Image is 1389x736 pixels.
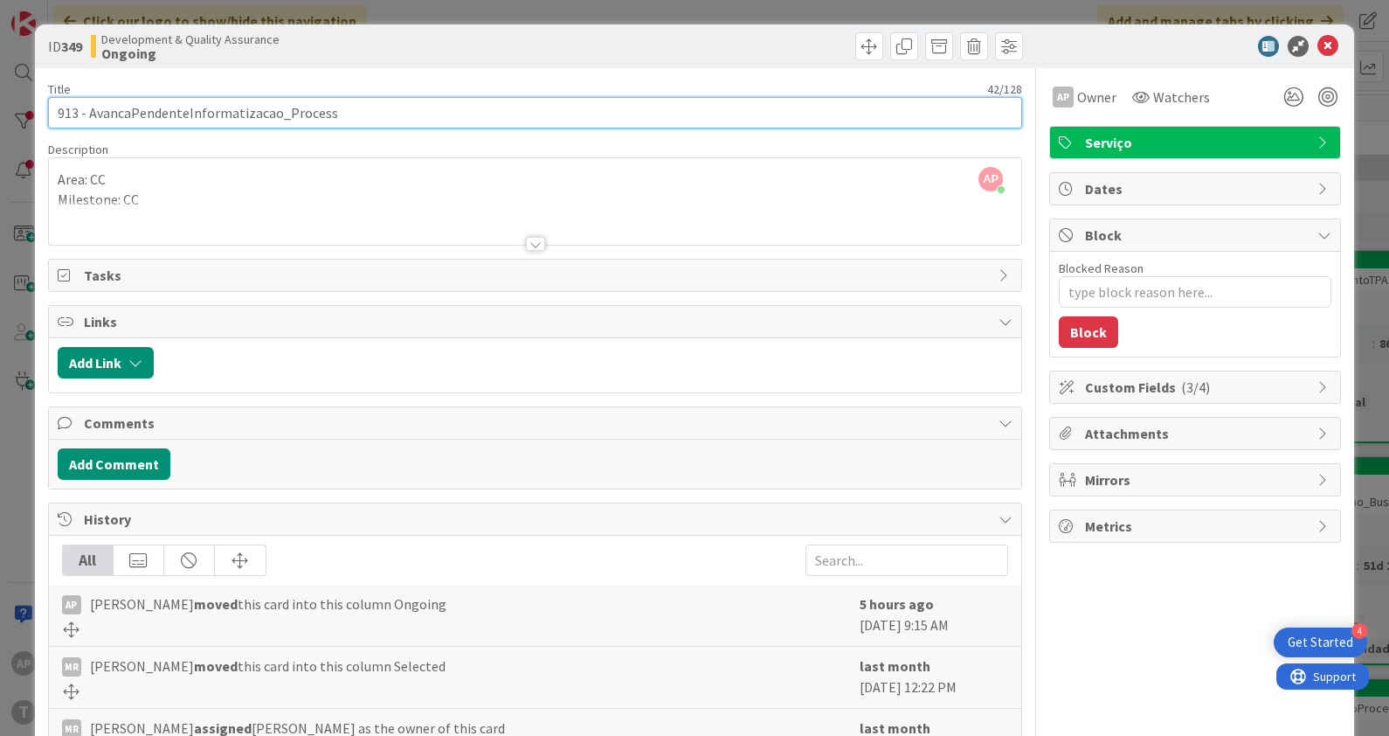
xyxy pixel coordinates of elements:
[860,656,1008,699] div: [DATE] 12:22 PM
[1085,225,1309,246] span: Block
[101,46,280,60] b: Ongoing
[84,311,991,332] span: Links
[860,657,930,675] b: last month
[90,594,446,614] span: [PERSON_NAME] this card into this column Ongoing
[1085,469,1309,490] span: Mirrors
[76,81,1023,97] div: 42 / 128
[1053,87,1074,108] div: AP
[1085,132,1309,153] span: Serviço
[1085,377,1309,398] span: Custom Fields
[37,3,79,24] span: Support
[805,545,1008,576] input: Search...
[1085,178,1309,199] span: Dates
[1351,623,1367,639] div: 4
[58,190,1013,210] p: Milestone: CC
[61,38,82,55] b: 349
[58,347,154,378] button: Add Link
[48,97,1023,128] input: type card name here...
[48,142,108,157] span: Description
[1274,628,1367,657] div: Open Get Started checklist, remaining modules: 4
[860,594,1008,637] div: [DATE] 9:15 AM
[84,509,991,530] span: History
[48,36,82,57] span: ID
[62,595,81,614] div: AP
[58,170,1013,190] p: Area: CC
[84,413,991,434] span: Comments
[101,32,280,46] span: Development & Quality Assurance
[978,167,1003,191] span: AP
[62,657,81,677] div: MR
[1153,87,1210,108] span: Watchers
[1077,87,1116,108] span: Owner
[1181,378,1210,396] span: ( 3/4 )
[194,657,238,675] b: moved
[84,265,991,286] span: Tasks
[1059,316,1118,348] button: Block
[860,595,934,613] b: 5 hours ago
[48,81,71,97] label: Title
[1059,260,1144,276] label: Blocked Reason
[194,595,238,613] b: moved
[63,545,114,575] div: All
[90,656,446,677] span: [PERSON_NAME] this card into this column Selected
[1085,423,1309,444] span: Attachments
[1085,516,1309,537] span: Metrics
[58,448,170,480] button: Add Comment
[1288,634,1353,651] div: Get Started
